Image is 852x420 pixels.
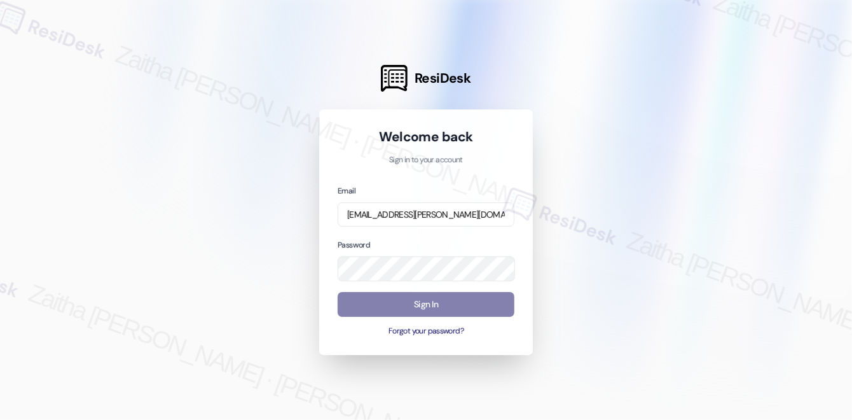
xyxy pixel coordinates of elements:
[338,292,514,317] button: Sign In
[338,326,514,337] button: Forgot your password?
[415,69,471,87] span: ResiDesk
[338,128,514,146] h1: Welcome back
[338,202,514,227] input: name@example.com
[338,155,514,166] p: Sign in to your account
[381,65,408,92] img: ResiDesk Logo
[338,240,370,250] label: Password
[338,186,355,196] label: Email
